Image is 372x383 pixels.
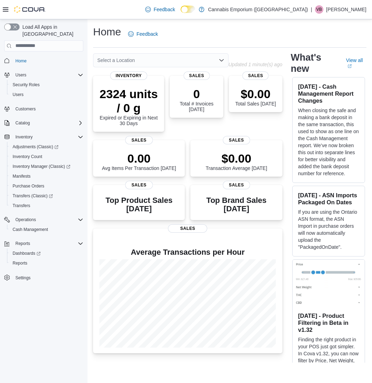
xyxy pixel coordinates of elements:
[10,201,33,210] a: Transfers
[13,227,48,232] span: Cash Management
[1,104,86,114] button: Customers
[99,248,277,257] h4: Average Transactions per Hour
[10,192,56,200] a: Transfers (Classic)
[1,239,86,248] button: Reports
[13,273,83,282] span: Settings
[13,173,30,179] span: Manifests
[10,152,45,161] a: Inventory Count
[10,201,83,210] span: Transfers
[13,216,83,224] span: Operations
[235,87,276,107] div: Total Sales [DATE]
[10,172,33,180] a: Manifests
[223,136,250,144] span: Sales
[1,118,86,128] button: Catalog
[7,90,86,100] button: Users
[13,82,40,88] span: Security Roles
[10,259,30,267] a: Reports
[196,196,276,213] h3: Top Brand Sales [DATE]
[15,275,30,281] span: Settings
[13,133,83,141] span: Inventory
[13,251,41,256] span: Dashboards
[235,87,276,101] p: $0.00
[10,90,26,99] a: Users
[99,196,179,213] h3: Top Product Sales [DATE]
[7,152,86,162] button: Inventory Count
[7,162,86,171] a: Inventory Manager (Classic)
[7,201,86,211] button: Transfers
[15,58,27,64] span: Home
[102,151,176,171] div: Avg Items Per Transaction [DATE]
[15,134,33,140] span: Inventory
[13,239,33,248] button: Reports
[13,239,83,248] span: Reports
[13,274,33,282] a: Settings
[13,203,30,208] span: Transfers
[13,144,58,150] span: Adjustments (Classic)
[136,30,158,37] span: Feedback
[142,2,178,16] a: Feedback
[223,181,250,189] span: Sales
[125,27,161,41] a: Feedback
[125,136,153,144] span: Sales
[13,71,83,79] span: Users
[10,81,83,89] span: Security Roles
[7,181,86,191] button: Purchase Orders
[4,53,83,301] nav: Complex example
[208,5,308,14] p: Cannabis Emporium ([GEOGRAPHIC_DATA])
[10,225,51,234] a: Cash Management
[13,154,42,159] span: Inventory Count
[10,152,83,161] span: Inventory Count
[10,162,83,171] span: Inventory Manager (Classic)
[7,248,86,258] a: Dashboards
[13,193,53,199] span: Transfers (Classic)
[298,83,359,104] h3: [DATE] - Cash Management Report Changes
[102,151,176,165] p: 0.00
[348,64,352,68] svg: External link
[13,119,33,127] button: Catalog
[10,192,83,200] span: Transfers (Classic)
[1,132,86,142] button: Inventory
[1,70,86,80] button: Users
[10,143,61,151] a: Adjustments (Classic)
[13,92,23,97] span: Users
[10,249,43,258] a: Dashboards
[14,6,45,13] img: Cova
[99,87,159,115] p: 2324 units / 0 g
[13,216,39,224] button: Operations
[13,104,83,113] span: Customers
[13,133,35,141] button: Inventory
[175,87,218,101] p: 0
[10,162,73,171] a: Inventory Manager (Classic)
[10,90,83,99] span: Users
[99,87,159,126] div: Expired or Expiring in Next 30 Days
[7,225,86,234] button: Cash Management
[183,71,210,80] span: Sales
[1,215,86,225] button: Operations
[10,249,83,258] span: Dashboards
[326,5,366,14] p: [PERSON_NAME]
[13,164,70,169] span: Inventory Manager (Classic)
[15,106,36,112] span: Customers
[7,171,86,181] button: Manifests
[15,241,30,246] span: Reports
[110,71,147,80] span: Inventory
[13,71,29,79] button: Users
[219,57,224,63] button: Open list of options
[298,208,359,251] p: If you are using the Ontario ASN format, the ASN Import in purchase orders will now automatically...
[13,119,83,127] span: Catalog
[10,81,42,89] a: Security Roles
[7,80,86,90] button: Security Roles
[7,142,86,152] a: Adjustments (Classic)
[20,23,83,37] span: Load All Apps in [GEOGRAPHIC_DATA]
[15,72,26,78] span: Users
[1,56,86,66] button: Home
[13,183,44,189] span: Purchase Orders
[154,6,175,13] span: Feedback
[10,143,83,151] span: Adjustments (Classic)
[168,224,207,233] span: Sales
[175,87,218,112] div: Total # Invoices [DATE]
[311,5,312,14] p: |
[181,6,195,13] input: Dark Mode
[229,62,282,67] p: Updated 1 minute(s) ago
